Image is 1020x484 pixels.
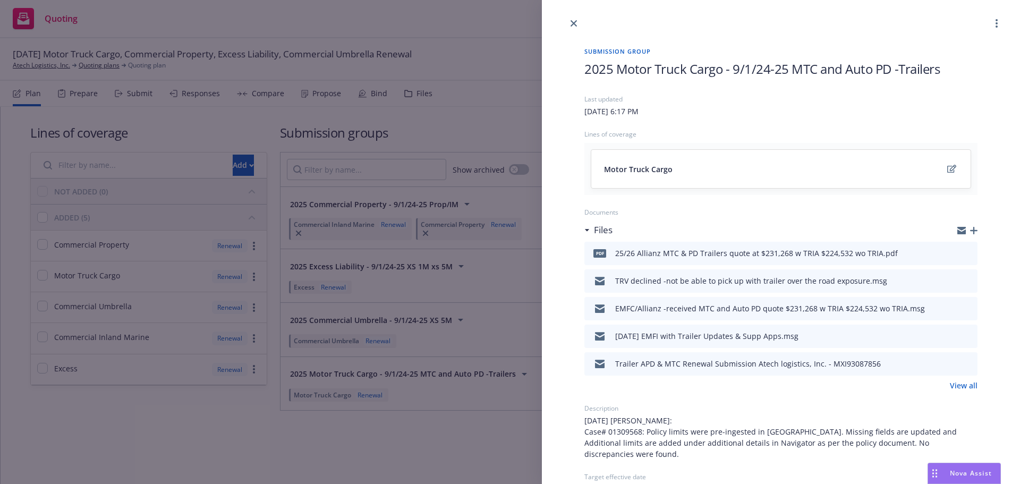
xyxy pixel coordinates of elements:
a: View all [950,380,977,391]
button: download file [947,247,955,260]
button: preview file [964,302,973,315]
span: pdf [593,249,606,257]
div: Documents [584,208,977,217]
h3: Files [594,223,613,237]
div: Lines of coverage [584,130,977,139]
div: [DATE] 6:17 PM [584,106,639,117]
button: download file [947,302,955,315]
button: preview file [964,247,973,260]
span: Motor Truck Cargo [604,164,673,175]
button: download file [947,275,955,287]
div: TRV declined -not be able to pick up with trailer over the road exposure.msg [615,275,887,286]
button: preview file [964,275,973,287]
div: Last updated [584,95,977,104]
span: [DATE] [PERSON_NAME]: Case# 01309568: Policy limits were pre-ingested in [GEOGRAPHIC_DATA]. Missi... [584,415,977,460]
a: edit [945,163,958,175]
div: Target effective date [584,472,977,481]
button: Nova Assist [928,463,1001,484]
div: Trailer APD & MTC Renewal Submission Atech logistics, Inc. - MXI93087856 [615,358,881,369]
button: preview file [964,358,973,370]
div: 25/26 Allianz MTC & PD Trailers quote at $231,268 w TRIA $224,532 wo TRIA.pdf [615,248,898,259]
a: more [990,17,1003,30]
button: download file [947,330,955,343]
span: Nova Assist [950,469,992,478]
div: EMFC/Allianz -received MTC and Auto PD quote $231,268 w TRIA $224,532 wo TRIA.msg [615,303,925,314]
div: Files [584,223,613,237]
div: Drag to move [928,463,941,483]
span: 2025 Motor Truck Cargo - 9/1/24-25 MTC and Auto PD -Trailers [584,60,940,78]
a: close [567,17,580,30]
div: Description [584,404,977,413]
div: [DATE] EMFI with Trailer Updates & Supp Apps.msg [615,330,798,342]
button: preview file [964,330,973,343]
span: Submission group [584,47,977,56]
button: download file [947,358,955,370]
